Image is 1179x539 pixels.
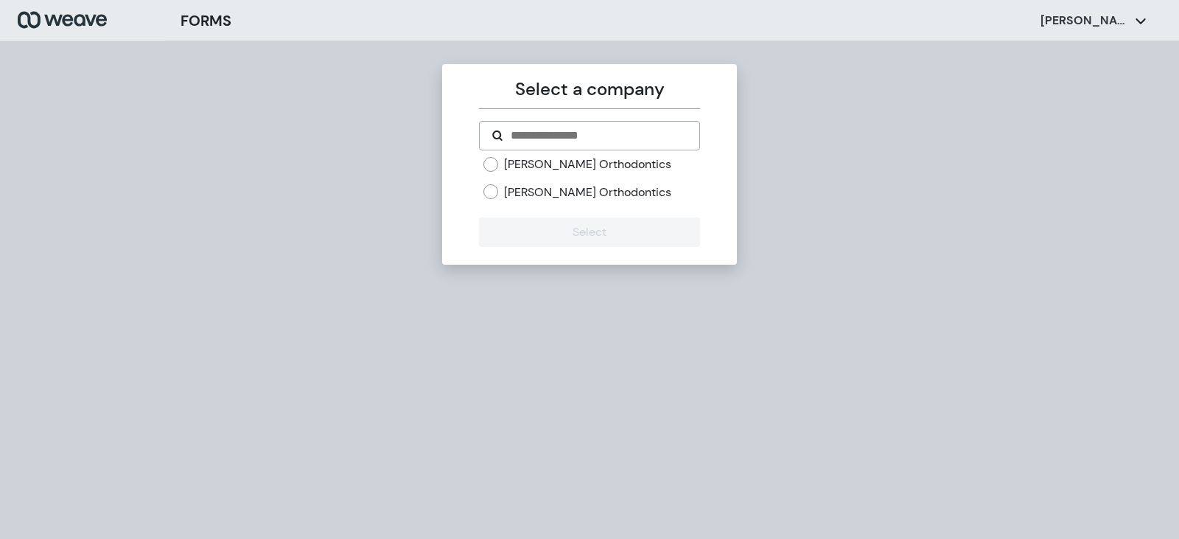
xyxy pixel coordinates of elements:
p: [PERSON_NAME] [1040,13,1129,29]
h3: FORMS [181,10,231,32]
button: Select [479,218,699,247]
input: Search [509,127,687,145]
label: [PERSON_NAME] Orthodontics [504,156,671,173]
label: [PERSON_NAME] Orthodontics [504,184,671,201]
p: Select a company [479,76,699,102]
